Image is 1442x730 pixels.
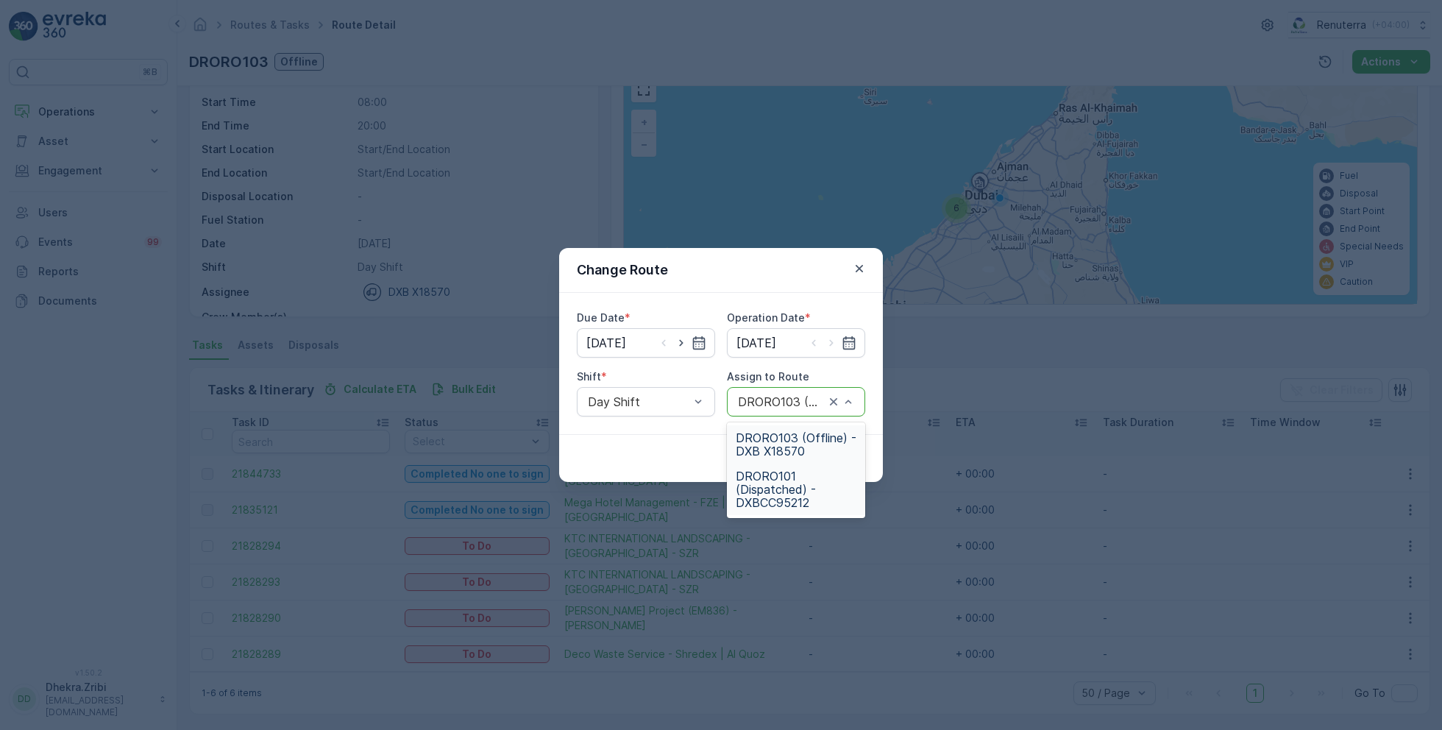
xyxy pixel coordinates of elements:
span: DRORO103 (Offline) - DXB X18570 [736,431,856,458]
label: Due Date [577,311,625,324]
label: Assign to Route [727,370,809,383]
label: Operation Date [727,311,805,324]
input: dd/mm/yyyy [577,328,715,358]
p: Change Route [577,260,668,280]
label: Shift [577,370,601,383]
span: DRORO101 (Dispatched) - DXBCC95212 [736,469,856,509]
input: dd/mm/yyyy [727,328,865,358]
